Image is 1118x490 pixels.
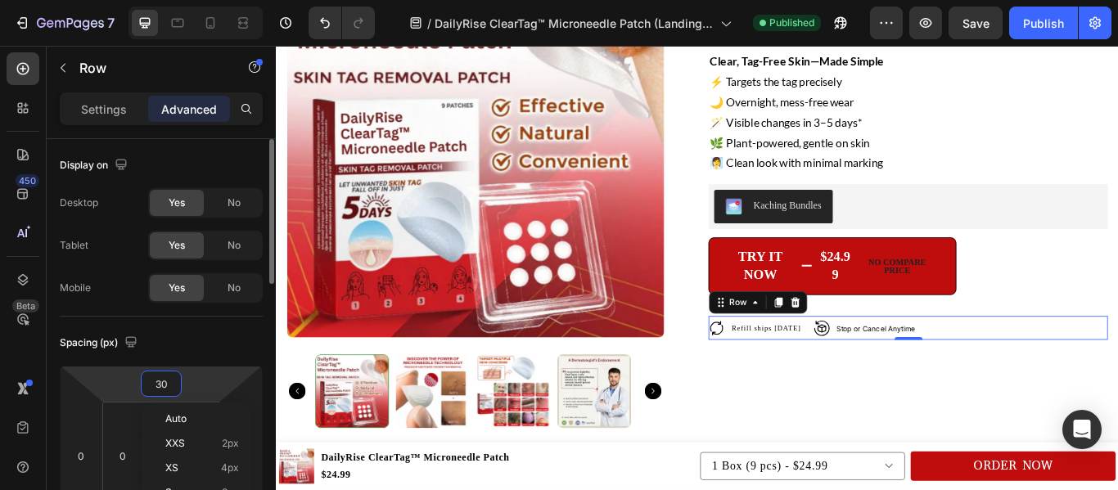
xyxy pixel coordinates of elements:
[16,174,39,187] div: 450
[165,413,187,425] span: Auto
[222,438,239,449] span: 2px
[682,247,767,267] p: No compare price
[276,46,1118,490] iframe: Design area
[435,15,714,32] span: DailyRise ClearTag™ Microneedle Patch (Landing Page)
[79,58,219,78] p: Row
[221,462,239,474] span: 4px
[169,196,185,210] span: Yes
[511,168,649,207] button: Kaching Bundles
[632,235,672,278] div: $24.99
[51,470,273,490] h1: DailyRise ClearTag™ Microneedle Patch
[110,443,135,468] input: 0px
[165,438,185,449] span: XXS
[1009,7,1078,39] button: Publish
[430,393,449,412] button: Carousel Next Arrow
[531,325,612,334] span: Refill ships [DATE]
[165,462,178,474] span: XS
[524,236,606,276] div: Try it now
[60,238,88,253] div: Tablet
[69,443,93,468] input: 0
[169,238,185,253] span: Yes
[81,101,127,118] p: Settings
[228,281,241,295] span: No
[427,15,431,32] span: /
[60,281,91,295] div: Mobile
[654,325,746,335] span: Stop or Cancel Anytime
[1062,410,1102,449] div: Open Intercom Messenger
[107,13,115,33] p: 7
[145,371,178,396] input: 30
[506,30,968,148] p: ⚡ Targets the tag precisely 🌙 Overnight, mess-free wear 🪄 Visible changes in 3–5 days* 🌿 Plant-po...
[15,393,34,412] button: Carousel Back Arrow
[60,332,141,354] div: Spacing (px)
[504,223,793,290] button: Try it now
[12,299,39,312] div: Beta
[525,292,552,307] div: Row
[1023,15,1064,32] div: Publish
[962,16,990,30] span: Save
[161,101,217,118] p: Advanced
[169,281,185,295] span: Yes
[506,10,709,25] strong: Clear, Tag-Free Skin—Made Simple
[557,178,636,195] div: Kaching Bundles
[60,155,131,177] div: Display on
[60,196,98,210] div: Desktop
[228,238,241,253] span: No
[7,7,122,39] button: 7
[309,7,375,39] div: Undo/Redo
[524,178,543,197] img: KachingBundles.png
[949,7,1003,39] button: Save
[769,16,814,30] span: Published
[228,196,241,210] span: No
